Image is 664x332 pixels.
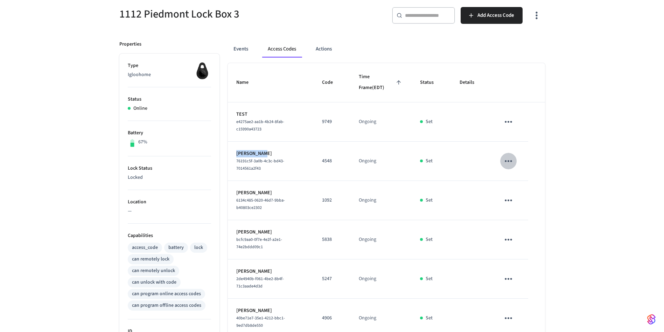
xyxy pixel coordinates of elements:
p: 9749 [322,118,342,126]
p: Set [426,314,433,322]
p: Set [426,118,433,126]
span: Code [322,77,342,88]
p: [PERSON_NAME] [236,189,305,197]
span: Status [420,77,443,88]
p: Type [128,62,211,69]
div: ant example [228,41,545,57]
span: 6134c485-0620-46d7-9bba-b40803ce2302 [236,197,285,211]
p: 5247 [322,275,342,283]
h5: 1112 Piedmont Lock Box 3 [119,7,328,21]
td: Ongoing [350,220,412,259]
td: Ongoing [350,259,412,299]
p: 1092 [322,197,342,204]
p: Location [128,198,211,206]
p: Battery [128,129,211,137]
button: Access Codes [262,41,302,57]
div: can unlock with code [132,279,176,286]
p: 4548 [322,157,342,165]
p: Capabilities [128,232,211,239]
button: Events [228,41,254,57]
div: can remotely lock [132,256,169,263]
p: Set [426,157,433,165]
p: Locked [128,174,211,181]
p: — [128,208,211,215]
span: 76191c5f-3a0b-4c3c-bd43-7014561a2f43 [236,158,284,171]
p: 5838 [322,236,342,243]
td: Ongoing [350,181,412,220]
p: Set [426,236,433,243]
p: Set [426,197,433,204]
button: Actions [310,41,337,57]
span: Name [236,77,258,88]
p: Online [133,105,147,112]
button: Add Access Code [461,7,523,24]
p: Lock Status [128,165,211,172]
div: battery [168,244,184,251]
div: access_code [132,244,158,251]
img: SeamLogoGradient.69752ec5.svg [647,314,656,325]
span: Time Frame(EDT) [359,72,404,94]
td: Ongoing [350,142,412,181]
p: 67% [138,138,147,146]
img: igloohome_igke [194,62,211,80]
span: bcfc9aa0-0f7e-4e2f-a2e1-74e2bddd09c1 [236,237,282,250]
p: Properties [119,41,141,48]
p: Set [426,275,433,283]
span: 40be71e7-35e1-4212-bbc1-9ed7db8de550 [236,315,285,328]
span: Add Access Code [477,11,514,20]
p: Status [128,96,211,103]
span: e4275ae2-aa1b-4b24-8fab-c15990a43723 [236,119,284,132]
td: Ongoing [350,102,412,142]
p: [PERSON_NAME] [236,268,305,275]
p: [PERSON_NAME] [236,229,305,236]
p: TEST [236,111,305,118]
p: 4906 [322,314,342,322]
p: [PERSON_NAME] [236,307,305,314]
span: Details [460,77,483,88]
div: lock [194,244,203,251]
div: can program online access codes [132,290,201,298]
div: can remotely unlock [132,267,175,275]
span: 2de4940b-f061-4be2-8b4f-71c3aade4d3d [236,276,284,289]
div: can program offline access codes [132,302,201,309]
p: Igloohome [128,71,211,79]
p: [PERSON_NAME] [236,150,305,157]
